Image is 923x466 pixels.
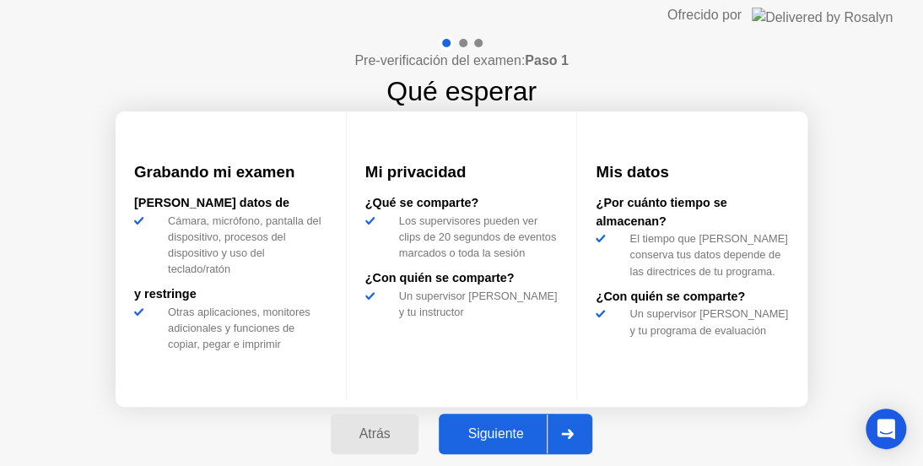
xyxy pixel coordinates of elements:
[134,160,327,184] h3: Grabando mi examen
[623,230,789,279] div: El tiempo que [PERSON_NAME] conserva tus datos depende de las directrices de tu programa.
[623,306,789,338] div: Un supervisor [PERSON_NAME] y tu programa de evaluación
[386,71,537,111] h1: Qué esperar
[331,414,419,454] button: Atrás
[392,288,559,320] div: Un supervisor [PERSON_NAME] y tu instructor
[365,269,559,288] div: ¿Con quién se comparte?
[596,194,789,230] div: ¿Por cuánto tiempo se almacenan?
[596,288,789,306] div: ¿Con quién se comparte?
[439,414,592,454] button: Siguiente
[354,51,568,71] h4: Pre-verificación del examen:
[365,194,559,213] div: ¿Qué se comparte?
[161,304,327,353] div: Otras aplicaciones, monitores adicionales y funciones de copiar, pegar e imprimir
[596,160,789,184] h3: Mis datos
[392,213,559,262] div: Los supervisores pueden ver clips de 20 segundos de eventos marcados o toda la sesión
[365,160,559,184] h3: Mi privacidad
[444,426,547,442] div: Siguiente
[161,213,327,278] div: Cámara, micrófono, pantalla del dispositivo, procesos del dispositivo y uso del teclado/ratón
[667,5,742,25] div: Ofrecido por
[336,426,414,442] div: Atrás
[134,194,327,213] div: [PERSON_NAME] datos de
[525,53,569,68] b: Paso 1
[134,285,327,304] div: y restringe
[866,409,906,449] div: Open Intercom Messenger
[752,8,893,23] img: Delivered by Rosalyn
